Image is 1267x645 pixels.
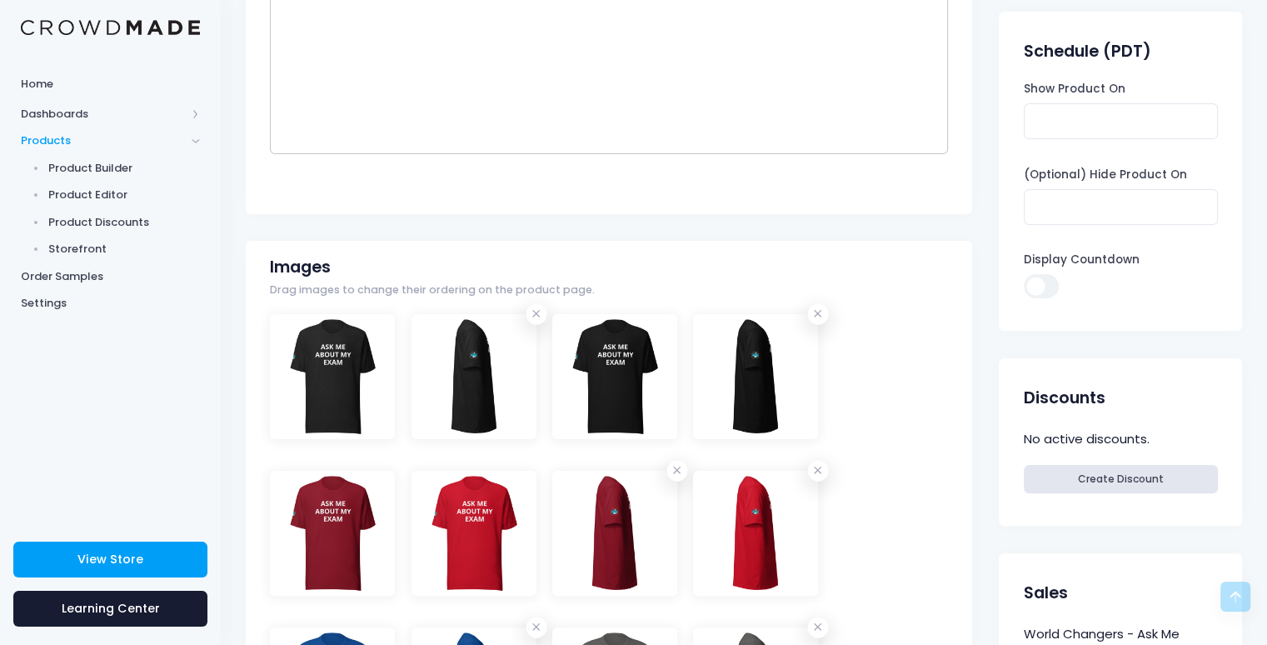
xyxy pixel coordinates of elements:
[48,160,201,177] span: Product Builder
[77,551,143,567] span: View Store
[48,187,201,203] span: Product Editor
[13,542,207,577] a: View Store
[21,106,186,122] span: Dashboards
[21,20,200,36] img: Logo
[270,257,331,277] h2: Images
[1024,583,1068,602] h2: Sales
[1024,388,1105,407] h2: Discounts
[270,282,595,298] span: Drag images to change their ordering on the product page.
[1024,167,1187,183] label: (Optional) Hide Product On
[21,132,186,149] span: Products
[48,214,201,231] span: Product Discounts
[48,241,201,257] span: Storefront
[21,76,200,92] span: Home
[62,600,160,617] span: Learning Center
[1024,42,1151,61] h2: Schedule (PDT)
[1024,81,1125,97] label: Show Product On
[13,591,207,627] a: Learning Center
[1024,427,1218,452] div: No active discounts.
[1024,252,1140,268] label: Display Countdown
[1024,465,1218,493] a: Create Discount
[21,295,200,312] span: Settings
[21,268,200,285] span: Order Samples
